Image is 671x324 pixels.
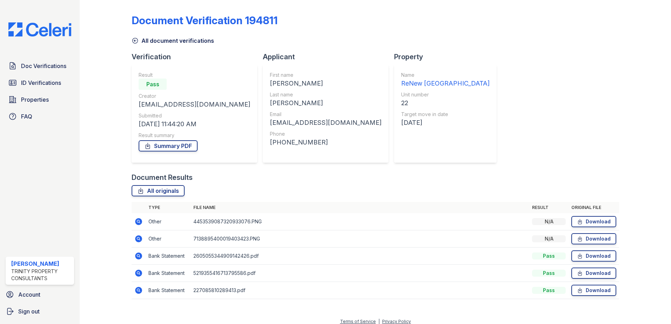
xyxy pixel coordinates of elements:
div: Name [401,72,490,79]
div: Document Results [132,173,193,182]
a: Privacy Policy [382,319,411,324]
img: CE_Logo_Blue-a8612792a0a2168367f1c8372b55b34899dd931a85d93a1a3d3e32e68fde9ad4.png [3,22,77,36]
a: Download [571,233,616,244]
th: Type [146,202,191,213]
td: 7138895400019403423.PNG [191,230,529,248]
a: All document verifications [132,36,214,45]
span: Account [18,290,40,299]
th: File name [191,202,529,213]
a: ID Verifications [6,76,74,90]
div: N/A [532,218,566,225]
div: [EMAIL_ADDRESS][DOMAIN_NAME] [270,118,381,128]
td: Bank Statement [146,265,191,282]
a: Properties [6,93,74,107]
div: [DATE] [401,118,490,128]
div: Creator [139,93,250,100]
td: Other [146,230,191,248]
div: Pass [532,287,566,294]
a: Download [571,285,616,296]
div: Submitted [139,112,250,119]
a: Summary PDF [139,140,198,151]
a: Account [3,288,77,302]
div: Document Verification 194811 [132,14,278,27]
a: Doc Verifications [6,59,74,73]
span: Sign out [18,307,40,316]
div: Target move in date [401,111,490,118]
span: Doc Verifications [21,62,66,70]
td: Bank Statement [146,282,191,299]
a: Download [571,216,616,227]
span: ID Verifications [21,79,61,87]
td: Other [146,213,191,230]
a: FAQ [6,109,74,123]
span: FAQ [21,112,32,121]
div: Result [139,72,250,79]
div: Result summary [139,132,250,139]
a: All originals [132,185,185,196]
div: | [378,319,380,324]
div: N/A [532,235,566,242]
td: 2605055344909142426.pdf [191,248,529,265]
div: Email [270,111,381,118]
div: Pass [532,270,566,277]
a: Name ReNew [GEOGRAPHIC_DATA] [401,72,490,88]
div: Verification [132,52,263,62]
div: [PHONE_NUMBER] [270,137,381,147]
div: [PERSON_NAME] [11,259,71,268]
td: Bank Statement [146,248,191,265]
div: Property [394,52,502,62]
div: [PERSON_NAME] [270,98,381,108]
a: Terms of Service [340,319,376,324]
td: 5219355416713795586.pdf [191,265,529,282]
div: Pass [139,79,167,90]
th: Original file [569,202,619,213]
div: Phone [270,130,381,137]
div: [EMAIL_ADDRESS][DOMAIN_NAME] [139,100,250,109]
a: Download [571,268,616,279]
div: [PERSON_NAME] [270,79,381,88]
div: ReNew [GEOGRAPHIC_DATA] [401,79,490,88]
a: Download [571,250,616,262]
td: 4453539087320933076.PNG [191,213,529,230]
div: Unit number [401,91,490,98]
div: [DATE] 11:44:20 AM [139,119,250,129]
th: Result [529,202,569,213]
div: 22 [401,98,490,108]
a: Sign out [3,304,77,318]
td: 227085810289413.pdf [191,282,529,299]
div: Trinity Property Consultants [11,268,71,282]
span: Properties [21,95,49,104]
div: Pass [532,252,566,259]
div: Applicant [263,52,394,62]
div: First name [270,72,381,79]
div: Last name [270,91,381,98]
